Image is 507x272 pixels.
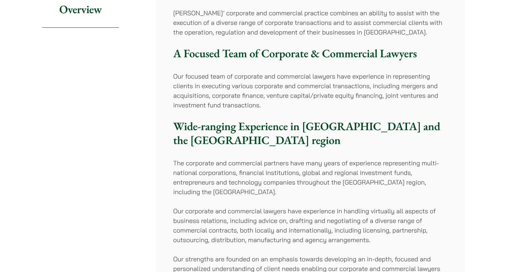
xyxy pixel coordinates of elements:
h3: A Focused Team of Corporate & Commercial Lawyers [173,47,448,60]
h3: Wide-ranging Experience in [GEOGRAPHIC_DATA] and the [GEOGRAPHIC_DATA] region [173,119,448,147]
p: The corporate and commercial partners have many years of experience representing multi-national c... [173,158,448,197]
p: [PERSON_NAME]’ corporate and commercial practice combines an ability to assist with the execution... [173,8,448,37]
p: Our corporate and commercial lawyers have experience in handling virtually all aspects of busines... [173,206,448,245]
p: Our focused team of corporate and commercial lawyers have experience in representing clients in e... [173,71,448,110]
